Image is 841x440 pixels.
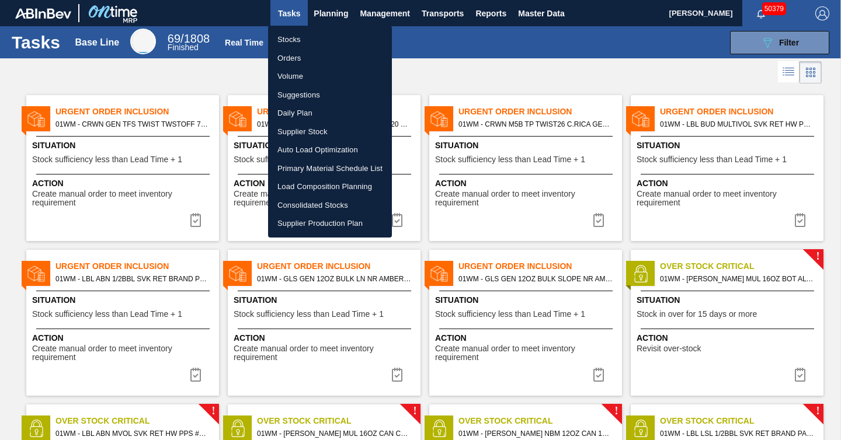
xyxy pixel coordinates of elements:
[268,141,392,159] a: Auto Load Optimization
[268,30,392,49] a: Stocks
[268,214,392,233] a: Supplier Production Plan
[268,67,392,86] a: Volume
[268,86,392,104] a: Suggestions
[268,196,392,215] a: Consolidated Stocks
[268,123,392,141] a: Supplier Stock
[268,177,392,196] a: Load Composition Planning
[268,159,392,178] a: Primary Material Schedule List
[268,49,392,68] a: Orders
[268,104,392,123] a: Daily Plan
